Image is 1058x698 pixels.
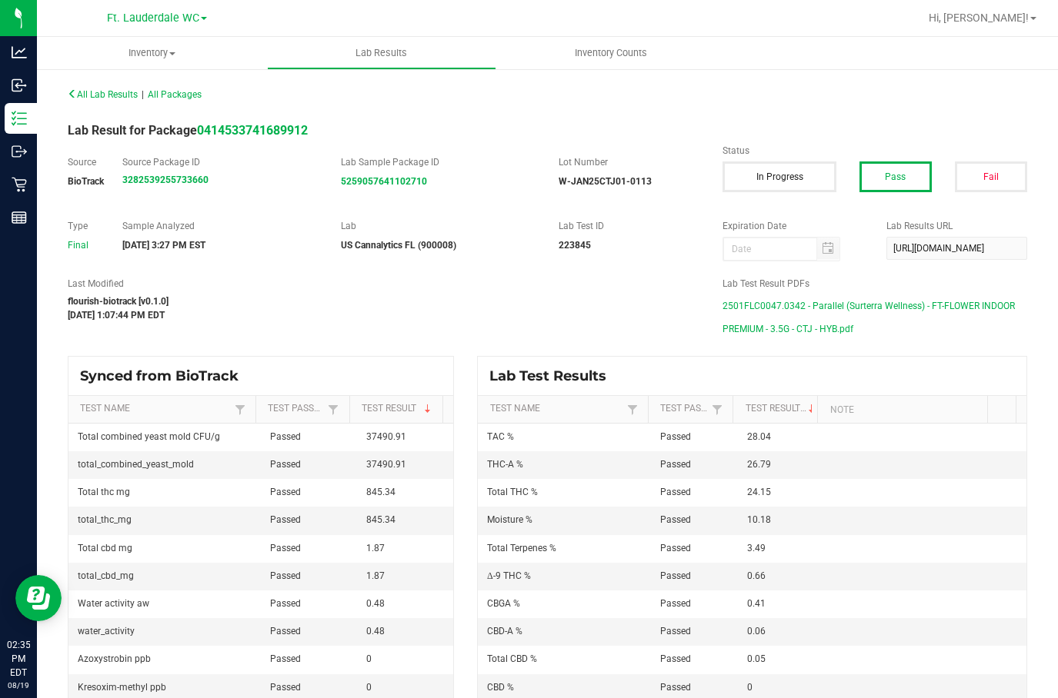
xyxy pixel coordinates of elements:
span: Passed [660,682,691,693]
span: Synced from BioTrack [80,367,250,384]
span: total_cbd_mg [78,570,134,581]
span: Kresoxim-methyl ppb [78,682,166,693]
span: Passed [660,543,691,553]
strong: [DATE] 1:07:44 PM EDT [68,310,165,321]
span: Passed [660,570,691,581]
th: Note [817,396,987,424]
p: 02:35 PM EDT [7,638,30,680]
span: TAC % [487,431,514,442]
span: Δ-9 THC % [487,570,531,581]
span: 3.49 [747,543,766,553]
label: Expiration Date [723,219,863,233]
span: Passed [660,514,691,525]
span: CBGA % [487,598,520,609]
inline-svg: Retail [12,177,27,192]
span: Passed [660,459,691,470]
span: Passed [270,514,301,525]
span: Passed [270,487,301,497]
span: All Packages [148,89,202,100]
strong: [DATE] 3:27 PM EST [122,240,205,251]
span: 1.87 [366,543,385,553]
span: | [142,89,144,100]
span: All Lab Results [68,89,138,100]
inline-svg: Reports [12,210,27,225]
inline-svg: Inventory [12,111,27,126]
span: 24.15 [747,487,771,497]
span: Total CBD % [487,653,537,664]
a: 5259057641102710 [341,176,427,187]
a: Test PassedSortable [660,403,708,415]
span: Passed [270,459,301,470]
span: 0 [366,682,372,693]
span: Total thc mg [78,487,130,497]
span: 28.04 [747,431,771,442]
label: Source [68,155,99,169]
span: 0.48 [366,598,385,609]
span: Hi, [PERSON_NAME]! [929,12,1029,24]
a: Filter [708,400,726,419]
span: Passed [270,431,301,442]
span: 845.34 [366,514,395,525]
span: Lab Result for Package [68,123,308,138]
span: Passed [270,570,301,581]
span: 10.18 [747,514,771,525]
span: Passed [660,598,691,609]
span: 1.87 [366,570,385,581]
label: Type [68,219,99,233]
strong: US Cannalytics FL (900008) [341,240,456,251]
span: Passed [660,487,691,497]
p: 08/19 [7,680,30,691]
span: 0.05 [747,653,766,664]
span: 0 [747,682,753,693]
span: Total Terpenes % [487,543,556,553]
button: Fail [955,161,1027,192]
a: Filter [623,400,642,419]
button: Pass [859,161,932,192]
span: 37490.91 [366,431,406,442]
label: Lab Test Result PDFs [723,277,1027,291]
span: Total THC % [487,487,538,497]
label: Lot Number [559,155,699,169]
a: 0414533741689912 [197,123,308,138]
inline-svg: Outbound [12,144,27,159]
label: Status [723,144,1027,158]
span: Inventory [37,46,267,60]
span: Passed [270,543,301,553]
a: Test NameSortable [80,403,230,415]
span: Inventory Counts [554,46,668,60]
a: Test NameSortable [490,403,623,415]
strong: BioTrack [68,176,104,187]
span: 845.34 [366,487,395,497]
button: In Progress [723,161,836,192]
span: Moisture % [487,514,532,525]
span: Passed [660,626,691,637]
inline-svg: Analytics [12,45,27,60]
span: 0 [366,653,372,664]
inline-svg: Inbound [12,78,27,93]
a: Test ResultSortable [746,403,813,415]
span: 0.48 [366,626,385,637]
span: Passed [270,598,301,609]
label: Lab Sample Package ID [341,155,536,169]
a: 3282539255733660 [122,174,209,185]
a: Filter [231,400,249,419]
a: Lab Results [267,37,497,69]
label: Sample Analyzed [122,219,318,233]
span: 2501FLC0047.0342 - Parallel (Surterra Wellness) - FT-FLOWER INDOOR PREMIUM - 3.5G - CTJ - HYB.pdf [723,294,1027,341]
span: 26.79 [747,459,771,470]
strong: 223845 [559,240,591,251]
span: 0.06 [747,626,766,637]
span: total_combined_yeast_mold [78,459,194,470]
label: Lab Results URL [886,219,1027,233]
span: CBD % [487,682,514,693]
span: Sortable [422,403,434,415]
a: Test ResultSortable [362,403,437,415]
span: Azoxystrobin ppb [78,653,151,664]
a: Filter [324,400,342,419]
strong: W-JAN25CTJ01-0113 [559,176,652,187]
span: 0.41 [747,598,766,609]
span: Sortable [806,403,818,415]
